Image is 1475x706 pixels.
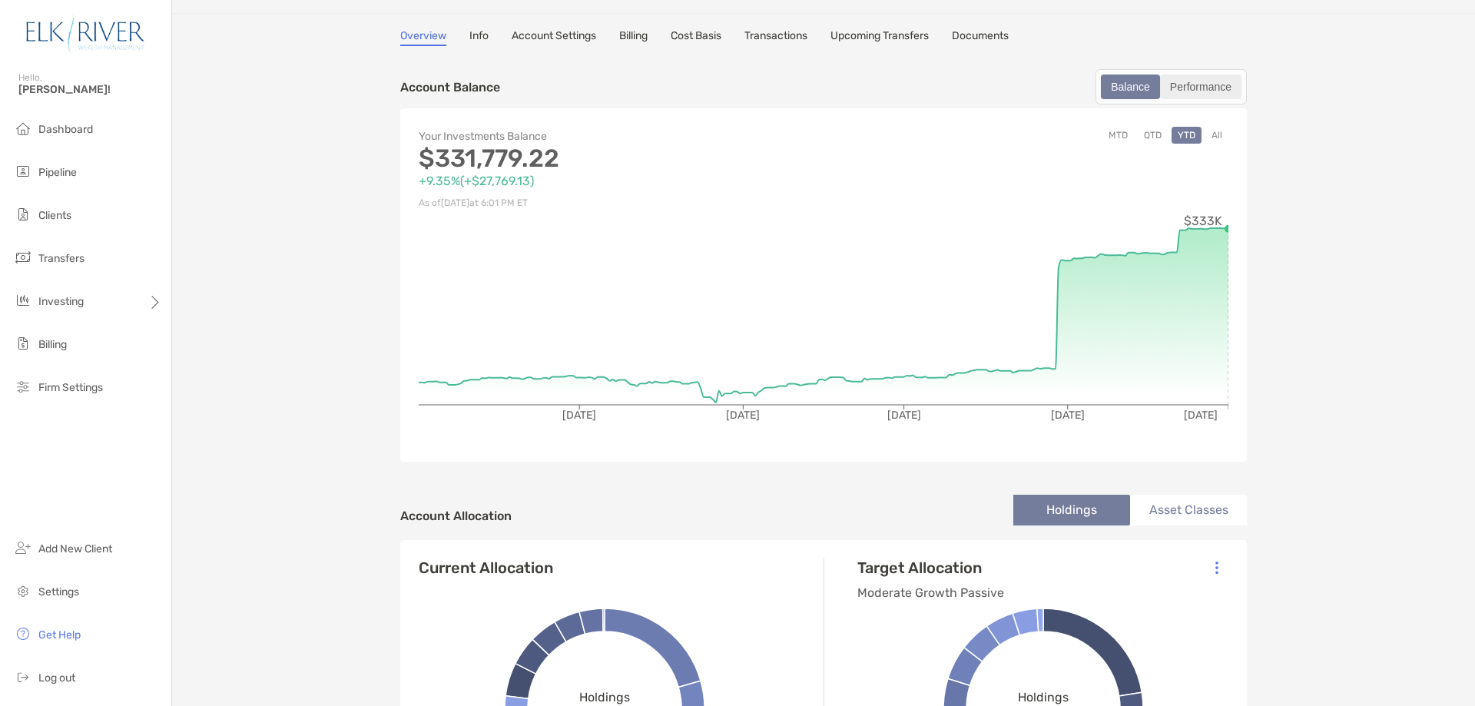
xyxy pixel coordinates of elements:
[1162,76,1240,98] div: Performance
[1095,69,1247,104] div: segmented control
[18,6,153,61] img: Zoe Logo
[744,29,807,46] a: Transactions
[38,209,71,222] span: Clients
[14,162,32,181] img: pipeline icon
[1184,214,1222,228] tspan: $333K
[1013,495,1130,525] li: Holdings
[38,628,81,641] span: Get Help
[14,119,32,138] img: dashboard icon
[1051,409,1085,422] tspan: [DATE]
[38,338,67,351] span: Billing
[14,248,32,267] img: transfers icon
[887,409,921,422] tspan: [DATE]
[1102,76,1158,98] div: Balance
[14,291,32,310] img: investing icon
[1138,127,1168,144] button: QTD
[38,252,85,265] span: Transfers
[419,194,824,213] p: As of [DATE] at 6:01 PM ET
[1018,690,1069,704] span: Holdings
[38,166,77,179] span: Pipeline
[952,29,1009,46] a: Documents
[579,690,630,704] span: Holdings
[1205,127,1228,144] button: All
[419,149,824,168] p: $331,779.22
[38,295,84,308] span: Investing
[14,582,32,600] img: settings icon
[14,668,32,686] img: logout icon
[1215,561,1218,575] img: Icon List Menu
[14,625,32,643] img: get-help icon
[14,539,32,557] img: add_new_client icon
[1172,127,1202,144] button: YTD
[726,409,760,422] tspan: [DATE]
[512,29,596,46] a: Account Settings
[1102,127,1134,144] button: MTD
[400,78,500,97] p: Account Balance
[18,83,162,96] span: [PERSON_NAME]!
[830,29,929,46] a: Upcoming Transfers
[562,409,596,422] tspan: [DATE]
[1184,409,1218,422] tspan: [DATE]
[14,205,32,224] img: clients icon
[419,171,824,191] p: +9.35% ( +$27,769.13 )
[1130,495,1247,525] li: Asset Classes
[419,127,824,146] p: Your Investments Balance
[38,123,93,136] span: Dashboard
[469,29,489,46] a: Info
[38,671,75,684] span: Log out
[38,381,103,394] span: Firm Settings
[400,509,512,523] h4: Account Allocation
[14,377,32,396] img: firm-settings icon
[419,559,553,577] h4: Current Allocation
[857,583,1004,602] p: Moderate Growth Passive
[671,29,721,46] a: Cost Basis
[857,559,1004,577] h4: Target Allocation
[14,334,32,353] img: billing icon
[619,29,648,46] a: Billing
[400,29,446,46] a: Overview
[38,542,112,555] span: Add New Client
[38,585,79,598] span: Settings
